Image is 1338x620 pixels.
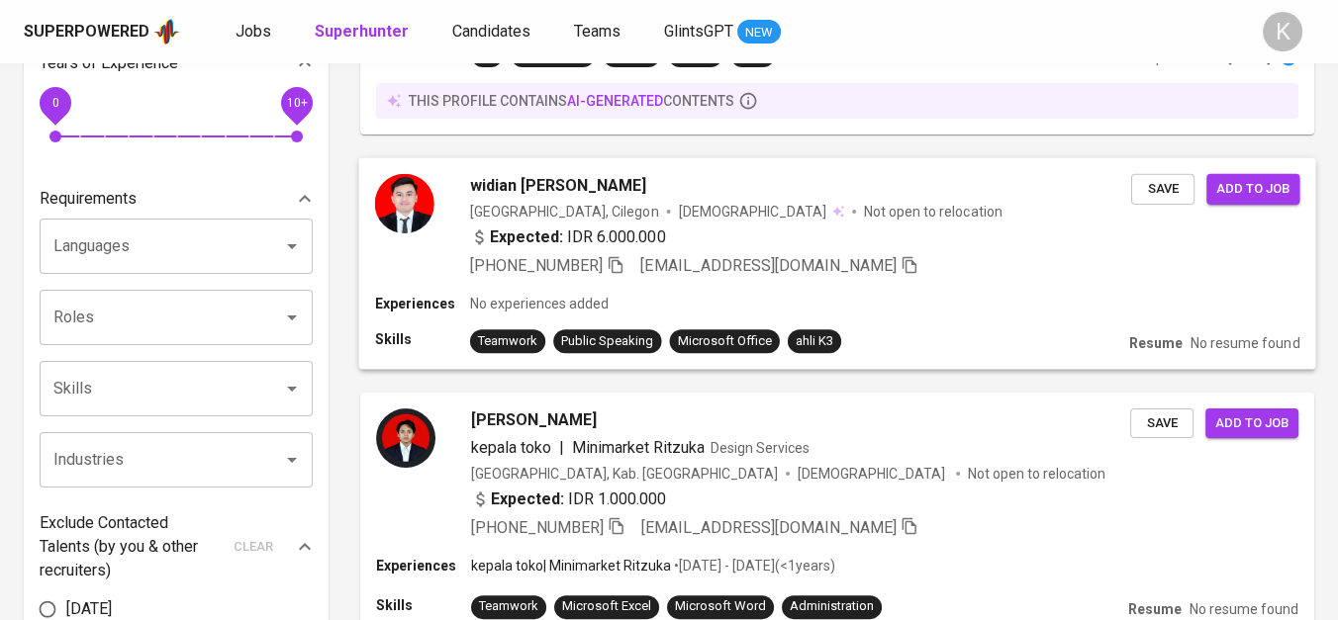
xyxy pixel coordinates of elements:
div: Requirements [40,179,313,219]
p: Not open to relocation [864,201,1002,221]
p: Years of Experience [40,51,178,75]
span: Save [1140,412,1184,435]
p: Resume [1128,599,1182,619]
button: Open [278,375,306,402]
div: Administration [790,597,874,616]
p: Skills [376,595,471,615]
span: Save [1141,177,1185,200]
button: Save [1130,408,1194,439]
a: Superpoweredapp logo [24,17,180,46]
img: app logo [153,17,180,46]
span: Minimarket Ritzuka [572,438,705,457]
span: 10+ [286,96,307,110]
span: [DEMOGRAPHIC_DATA] [798,464,948,484]
div: Teamwork [478,332,537,351]
div: Exclude Contacted Talents (by you & other recruiters)clear [40,511,313,582]
button: Save [1131,173,1195,204]
div: IDR 1.000.000 [471,487,666,511]
span: Teams [574,22,621,41]
img: a670eaa8-e95d-4d52-ad0e-0321fd12cf23.jpg [375,173,434,232]
p: Requirements [40,187,137,211]
span: GlintsGPT [664,22,733,41]
button: Add to job [1205,408,1298,439]
a: Teams [574,20,624,44]
a: GlintsGPT NEW [664,20,781,44]
p: Experiences [375,294,470,313]
p: No experiences added [470,294,609,313]
span: Candidates [452,22,530,41]
p: No resume found [1190,599,1298,619]
div: Teamwork [479,597,538,616]
span: kepala toko [471,438,551,457]
div: ahli K3 [796,332,833,351]
span: Add to job [1215,412,1289,435]
button: Open [278,446,306,474]
p: kepala toko | Minimarket Ritzuka [471,556,671,576]
span: [EMAIL_ADDRESS][DOMAIN_NAME] [640,256,897,275]
p: this profile contains contents [409,91,734,111]
a: Candidates [452,20,534,44]
span: [EMAIL_ADDRESS][DOMAIN_NAME] [641,518,897,537]
span: [PERSON_NAME] [471,408,597,432]
p: • [DATE] - [DATE] ( <1 years ) [671,556,835,576]
a: Jobs [236,20,275,44]
span: [DEMOGRAPHIC_DATA] [679,201,829,221]
div: [GEOGRAPHIC_DATA], Cilegon [470,201,659,221]
a: widian [PERSON_NAME][GEOGRAPHIC_DATA], Cilegon[DEMOGRAPHIC_DATA] Not open to relocationExpected: ... [360,158,1314,369]
div: Years of Experience [40,44,313,83]
span: 0 [51,96,58,110]
button: Add to job [1206,173,1299,204]
p: No resume found [1191,333,1299,353]
span: widian [PERSON_NAME] [470,173,647,197]
p: Not open to relocation [968,464,1105,484]
span: NEW [737,23,781,43]
img: b00e5698e867e63fb404b26f8708d7ec.jpg [376,408,435,468]
div: Superpowered [24,21,149,44]
span: Design Services [711,440,810,456]
button: Open [278,304,306,331]
p: Skills [375,329,470,349]
span: [PHONE_NUMBER] [470,256,603,275]
span: Add to job [1216,177,1290,200]
b: Expected: [490,224,563,248]
div: Microsoft Excel [562,597,651,616]
p: Resume [1129,333,1183,353]
p: Exclude Contacted Talents (by you & other recruiters) [40,511,222,582]
span: AI-generated [567,93,663,109]
div: K [1263,12,1302,51]
a: Superhunter [315,20,413,44]
b: Superhunter [315,22,409,41]
div: Public Speaking [561,332,653,351]
button: Open [278,232,306,260]
b: Expected: [491,487,564,511]
div: Microsoft Word [675,597,766,616]
div: Microsoft Office [678,332,772,351]
p: Experiences [376,556,471,576]
span: [PHONE_NUMBER] [471,518,604,537]
span: Jobs [236,22,271,41]
div: [GEOGRAPHIC_DATA], Kab. [GEOGRAPHIC_DATA] [471,464,778,484]
div: IDR 6.000.000 [470,224,666,248]
span: | [559,436,564,460]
